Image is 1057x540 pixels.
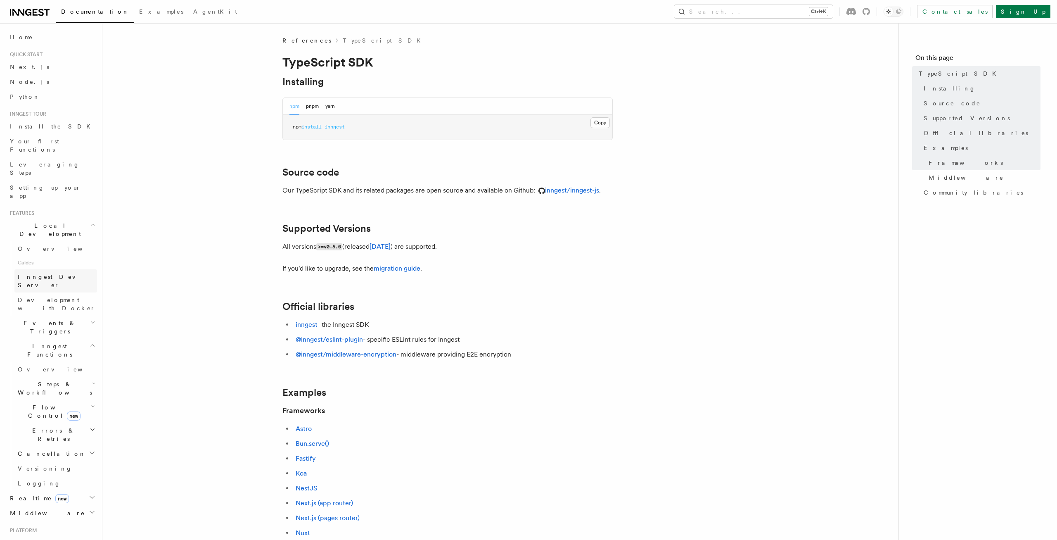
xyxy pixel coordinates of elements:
kbd: Ctrl+K [809,7,828,16]
span: inngest [325,124,345,130]
a: Documentation [56,2,134,23]
div: Local Development [7,241,97,316]
span: Source code [924,99,981,107]
a: Leveraging Steps [7,157,97,180]
button: Errors & Retries [14,423,97,446]
a: Node.js [7,74,97,89]
a: Examples [134,2,188,22]
p: If you'd like to upgrade, see the . [282,263,613,274]
a: Install the SDK [7,119,97,134]
span: Middleware [7,509,85,517]
button: Events & Triggers [7,316,97,339]
a: AgentKit [188,2,242,22]
span: Documentation [61,8,129,15]
a: Middleware [925,170,1040,185]
a: Fastify [296,454,316,462]
a: Nuxt [296,529,310,537]
span: Leveraging Steps [10,161,80,176]
a: inngest [296,321,318,328]
span: Cancellation [14,450,86,458]
a: [DATE] [370,243,391,250]
span: Official libraries [924,129,1028,137]
a: Supported Versions [920,111,1040,126]
span: Inngest tour [7,111,46,117]
span: Setting up your app [10,184,81,199]
span: Platform [7,527,37,534]
p: Our TypeScript SDK and its related packages are open source and available on Github: . [282,185,613,196]
span: Home [10,33,33,41]
a: Setting up your app [7,180,97,203]
a: Frameworks [282,405,325,416]
span: Overview [18,366,103,373]
a: Contact sales [917,5,993,18]
a: Overview [14,241,97,256]
button: Cancellation [14,446,97,461]
a: Community libraries [920,185,1040,200]
span: new [67,412,81,421]
span: Examples [139,8,183,15]
button: Copy [590,117,610,128]
div: Inngest Functions [7,362,97,491]
h1: TypeScript SDK [282,55,613,69]
button: Inngest Functions [7,339,97,362]
span: Logging [18,480,61,487]
span: AgentKit [193,8,237,15]
button: Middleware [7,506,97,521]
span: install [301,124,322,130]
a: Installing [920,81,1040,96]
span: Inngest Dev Server [18,274,88,288]
span: Community libraries [924,188,1023,197]
a: Next.js (pages router) [296,514,360,522]
a: Examples [282,387,326,398]
a: inngest/inngest-js [535,186,599,194]
h4: On this page [915,53,1040,66]
span: Supported Versions [924,114,1010,122]
a: Official libraries [282,301,354,312]
a: Development with Docker [14,293,97,316]
span: Next.js [10,64,49,70]
span: Node.js [10,79,49,85]
code: >=v0.5.0 [316,243,342,250]
a: Source code [282,167,339,178]
button: npm [289,98,299,115]
span: Development with Docker [18,297,95,312]
span: Middleware [929,174,1004,182]
button: Local Development [7,218,97,241]
a: Official libraries [920,126,1040,140]
button: pnpm [306,98,319,115]
a: TypeScript SDK [915,66,1040,81]
a: TypeScript SDK [343,36,426,45]
a: Next.js [7,59,97,74]
li: - middleware providing E2E encryption [293,349,613,360]
span: Quick start [7,51,43,58]
span: Installing [924,84,976,93]
a: Frameworks [925,155,1040,170]
li: - specific ESLint rules for Inngest [293,334,613,345]
a: Installing [282,76,324,88]
span: npm [293,124,301,130]
a: @inngest/eslint-plugin [296,335,363,343]
button: Realtimenew [7,491,97,506]
a: NestJS [296,484,318,492]
a: migration guide [374,264,420,272]
span: Overview [18,245,103,252]
a: Astro [296,425,312,433]
a: Inngest Dev Server [14,269,97,293]
span: References [282,36,331,45]
span: Inngest Functions [7,342,89,359]
span: Examples [924,144,968,152]
button: yarn [325,98,335,115]
a: Sign Up [996,5,1050,18]
a: @inngest/middleware-encryption [296,350,396,358]
button: Search...Ctrl+K [674,5,833,18]
a: Overview [14,362,97,377]
span: Versioning [18,465,72,472]
span: Steps & Workflows [14,380,92,397]
a: Python [7,89,97,104]
span: Realtime [7,494,69,502]
span: new [55,494,69,503]
span: Events & Triggers [7,319,90,335]
a: Next.js (app router) [296,499,353,507]
span: Frameworks [929,159,1003,167]
span: Install the SDK [10,123,95,130]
